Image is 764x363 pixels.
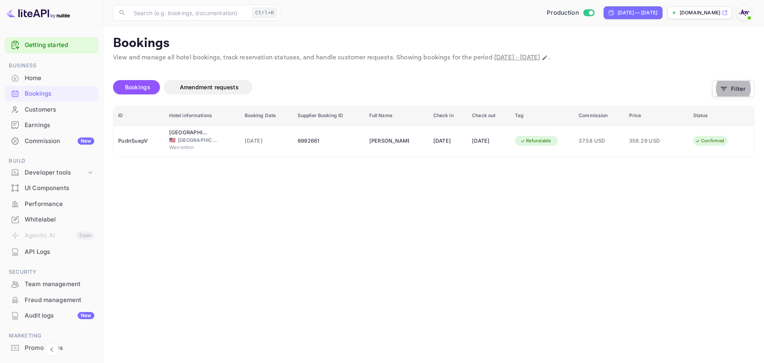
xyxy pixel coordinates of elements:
[5,244,98,260] div: API Logs
[293,106,364,126] th: Supplier Booking ID
[78,137,94,145] div: New
[690,136,729,146] div: Confirmed
[25,311,94,320] div: Audit logs
[5,118,98,133] div: Earnings
[245,137,288,145] span: [DATE]
[5,61,98,70] span: Business
[5,212,98,227] a: Whitelabel
[113,80,712,94] div: account-settings tabs
[5,133,98,149] div: CommissionNew
[5,332,98,340] span: Marketing
[125,84,150,90] span: Bookings
[544,8,597,18] div: Switch to Sandbox mode
[5,71,98,85] a: Home
[624,106,688,126] th: Price
[25,168,86,177] div: Developer tools
[5,133,98,148] a: CommissionNew
[547,8,579,18] span: Production
[25,184,94,193] div: UI Components
[169,137,175,143] span: United States of America
[5,308,98,323] a: Audit logsNew
[364,106,429,126] th: Full Name
[5,340,98,356] div: Promo codes
[78,312,94,319] div: New
[5,196,98,211] a: Performance
[25,74,94,83] div: Home
[5,102,98,117] a: Customers
[738,6,750,19] img: With Joy
[680,9,720,16] p: [DOMAIN_NAME]
[169,129,209,137] div: Holiday Inn Express Hotel & Suites Warrenton, an IHG Hotel
[298,135,360,147] div: 8992661
[618,9,657,16] div: [DATE] — [DATE]
[240,106,293,126] th: Booking Date
[5,118,98,132] a: Earnings
[178,137,218,144] span: [GEOGRAPHIC_DATA]
[541,54,549,62] button: Change date range
[5,277,98,292] div: Team management
[5,86,98,102] div: Bookings
[5,157,98,165] span: Build
[25,280,94,289] div: Team management
[6,6,70,19] img: LiteAPI logo
[688,106,754,126] th: Status
[25,247,94,257] div: API Logs
[5,181,98,196] div: UI Components
[5,166,98,180] div: Developer tools
[129,5,249,21] input: Search (e.g. bookings, documentation)
[5,292,98,308] div: Fraud management
[25,200,94,209] div: Performance
[579,137,619,145] span: 37.58 USD
[164,106,240,126] th: Hotel informations
[429,106,467,126] th: Check in
[5,86,98,101] a: Bookings
[252,8,277,18] div: Ctrl+K
[25,105,94,114] div: Customers
[113,35,754,51] p: Bookings
[25,89,94,98] div: Bookings
[515,136,556,146] div: Refundable
[5,277,98,291] a: Team management
[180,84,239,90] span: Amendment requests
[369,135,409,147] div: Andrea Diamond
[113,106,754,157] table: booking table
[5,196,98,212] div: Performance
[25,296,94,305] div: Fraud management
[5,292,98,307] a: Fraud management
[574,106,624,126] th: Commission
[118,135,160,147] div: PudnSuepV
[25,137,94,146] div: Commission
[467,106,510,126] th: Check out
[5,37,98,53] div: Getting started
[433,135,462,147] div: [DATE]
[25,215,94,224] div: Whitelabel
[5,244,98,259] a: API Logs
[5,340,98,355] a: Promo codes
[5,71,98,86] div: Home
[510,106,574,126] th: Tag
[113,106,164,126] th: ID
[5,268,98,277] span: Security
[25,121,94,130] div: Earnings
[494,53,540,62] span: [DATE] - [DATE]
[25,343,94,353] div: Promo codes
[45,342,59,357] button: Collapse navigation
[712,80,754,97] button: Filter
[113,53,754,63] p: View and manage all hotel bookings, track reservation statuses, and handle customer requests. Sho...
[5,181,98,195] a: UI Components
[169,144,209,151] span: Warrenton
[629,137,669,145] span: 358.29 USD
[25,41,94,50] a: Getting started
[472,135,505,147] div: [DATE]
